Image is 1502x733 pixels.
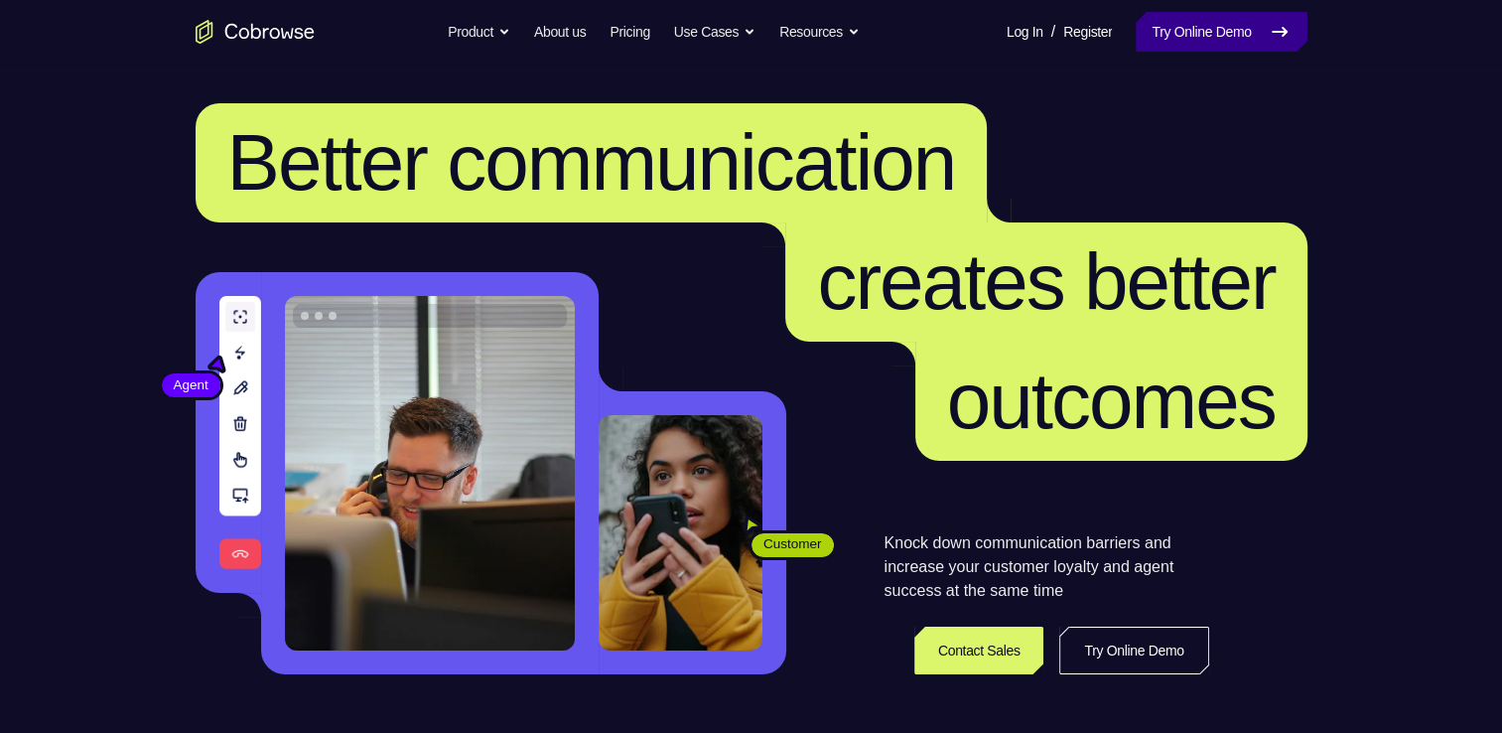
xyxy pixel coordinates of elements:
[947,357,1276,445] span: outcomes
[885,531,1209,603] p: Knock down communication barriers and increase your customer loyalty and agent success at the sam...
[1007,12,1043,52] a: Log In
[674,12,755,52] button: Use Cases
[914,627,1044,674] a: Contact Sales
[534,12,586,52] a: About us
[1063,12,1112,52] a: Register
[227,118,956,207] span: Better communication
[448,12,510,52] button: Product
[285,296,575,651] img: A customer support agent talking on the phone
[817,237,1275,326] span: creates better
[1051,20,1055,44] span: /
[599,415,762,651] img: A customer holding their phone
[196,20,315,44] a: Go to the home page
[1059,627,1208,674] a: Try Online Demo
[610,12,649,52] a: Pricing
[1136,12,1306,52] a: Try Online Demo
[779,12,860,52] button: Resources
